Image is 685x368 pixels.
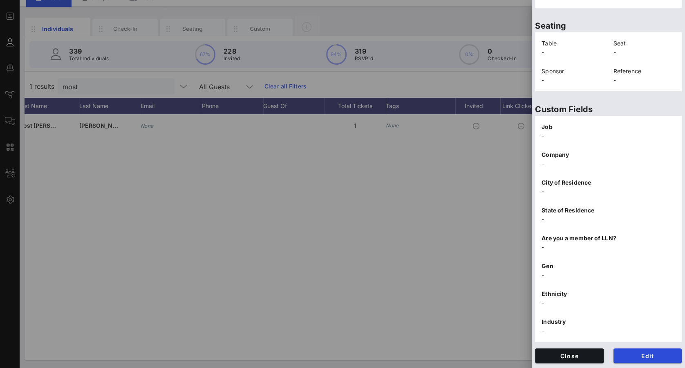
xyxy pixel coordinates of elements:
[542,150,675,159] p: Company
[542,215,675,224] p: -
[535,348,604,363] button: Close
[613,76,676,85] p: -
[542,122,675,131] p: Job
[542,159,675,168] p: -
[535,19,682,32] p: Seating
[542,298,675,307] p: -
[542,67,604,76] p: Sponsor
[542,271,675,280] p: -
[542,206,675,215] p: State of Residence
[613,48,676,57] p: -
[542,262,675,271] p: Gen
[542,39,604,48] p: Table
[542,326,675,335] p: -
[542,131,675,140] p: -
[613,39,676,48] p: Seat
[542,178,675,187] p: City of Residence
[542,352,597,359] span: Close
[542,76,604,85] p: -
[542,48,604,57] p: -
[542,243,675,252] p: -
[542,289,675,298] p: Ethnicity
[535,103,682,116] p: Custom Fields
[542,317,675,326] p: Industry
[542,187,675,196] p: -
[542,234,675,243] p: Are you a member of LLN?
[613,67,676,76] p: Reference
[620,352,676,359] span: Edit
[613,348,682,363] button: Edit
